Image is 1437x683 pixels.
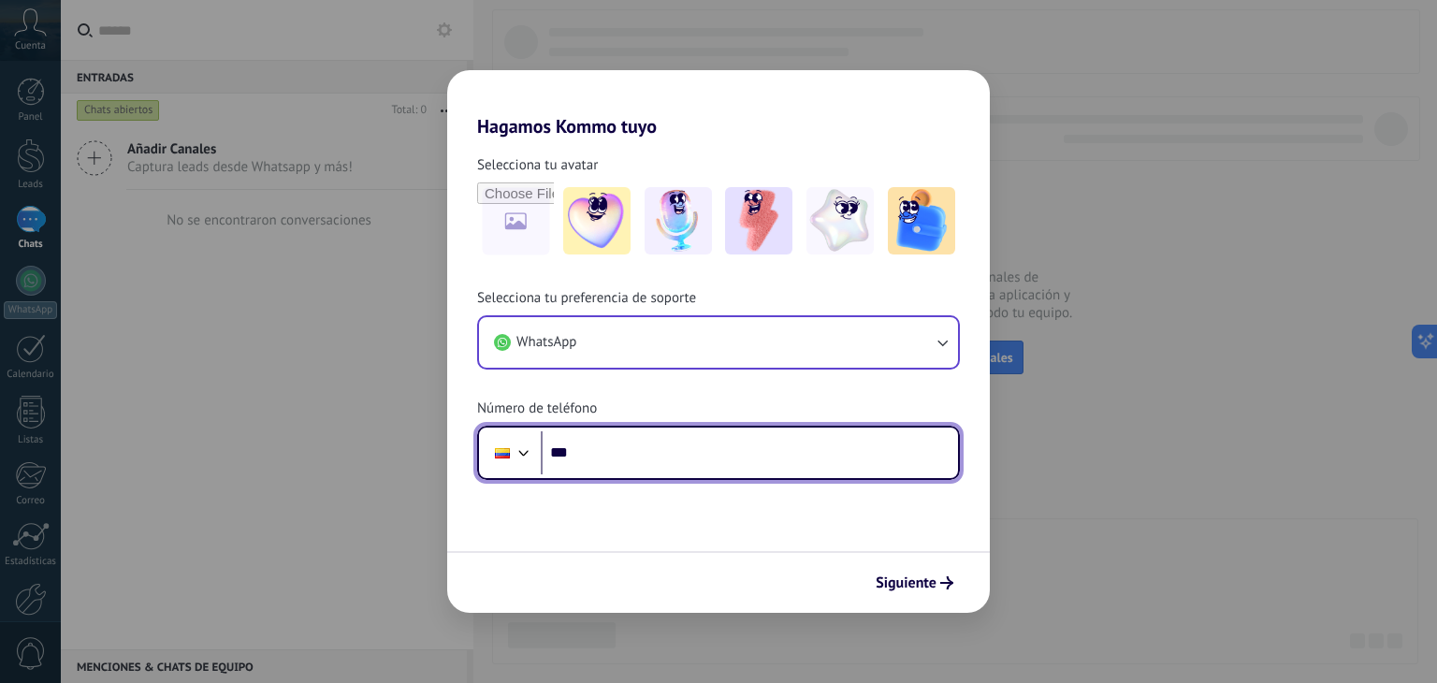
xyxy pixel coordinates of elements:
button: Siguiente [867,567,962,599]
span: WhatsApp [516,333,576,352]
img: -2.jpeg [645,187,712,254]
h2: Hagamos Kommo tuyo [447,70,990,138]
img: -1.jpeg [563,187,631,254]
span: Número de teléfono [477,400,597,418]
img: -4.jpeg [806,187,874,254]
img: -3.jpeg [725,187,792,254]
span: Siguiente [876,576,936,589]
img: -5.jpeg [888,187,955,254]
span: Selecciona tu avatar [477,156,598,175]
span: Selecciona tu preferencia de soporte [477,289,696,308]
button: WhatsApp [479,317,958,368]
div: Colombia: + 57 [485,433,520,472]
